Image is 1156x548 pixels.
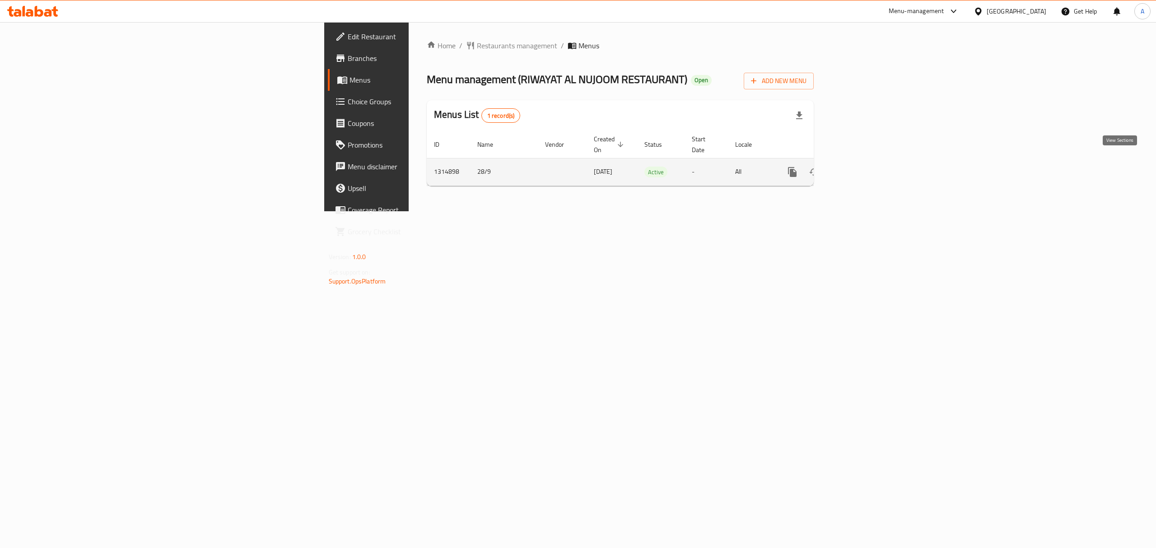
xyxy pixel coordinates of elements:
[328,91,517,112] a: Choice Groups
[348,53,510,64] span: Branches
[348,161,510,172] span: Menu disclaimer
[691,75,712,86] div: Open
[328,112,517,134] a: Coupons
[482,111,520,120] span: 1 record(s)
[348,204,510,215] span: Coverage Report
[328,199,517,221] a: Coverage Report
[434,139,451,150] span: ID
[644,139,674,150] span: Status
[348,31,510,42] span: Edit Restaurant
[774,131,876,158] th: Actions
[728,158,774,186] td: All
[427,40,814,51] nav: breadcrumb
[434,108,520,123] h2: Menus List
[751,75,806,87] span: Add New Menu
[348,139,510,150] span: Promotions
[744,73,814,89] button: Add New Menu
[328,26,517,47] a: Edit Restaurant
[481,108,521,123] div: Total records count
[348,118,510,129] span: Coupons
[348,183,510,194] span: Upsell
[788,105,810,126] div: Export file
[328,69,517,91] a: Menus
[328,156,517,177] a: Menu disclaimer
[348,226,510,237] span: Grocery Checklist
[782,161,803,183] button: more
[987,6,1046,16] div: [GEOGRAPHIC_DATA]
[889,6,944,17] div: Menu-management
[735,139,764,150] span: Locale
[427,131,876,186] table: enhanced table
[329,275,386,287] a: Support.OpsPlatform
[685,158,728,186] td: -
[329,251,351,263] span: Version:
[594,134,626,155] span: Created On
[329,266,370,278] span: Get support on:
[561,40,564,51] li: /
[328,221,517,242] a: Grocery Checklist
[328,47,517,69] a: Branches
[328,177,517,199] a: Upsell
[691,76,712,84] span: Open
[1141,6,1144,16] span: A
[350,74,510,85] span: Menus
[427,69,687,89] span: Menu management ( RIWAYAT AL NUJOOM RESTAURANT )
[578,40,599,51] span: Menus
[594,166,612,177] span: [DATE]
[644,167,667,177] span: Active
[803,161,825,183] button: Change Status
[545,139,576,150] span: Vendor
[328,134,517,156] a: Promotions
[348,96,510,107] span: Choice Groups
[692,134,717,155] span: Start Date
[352,251,366,263] span: 1.0.0
[477,139,505,150] span: Name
